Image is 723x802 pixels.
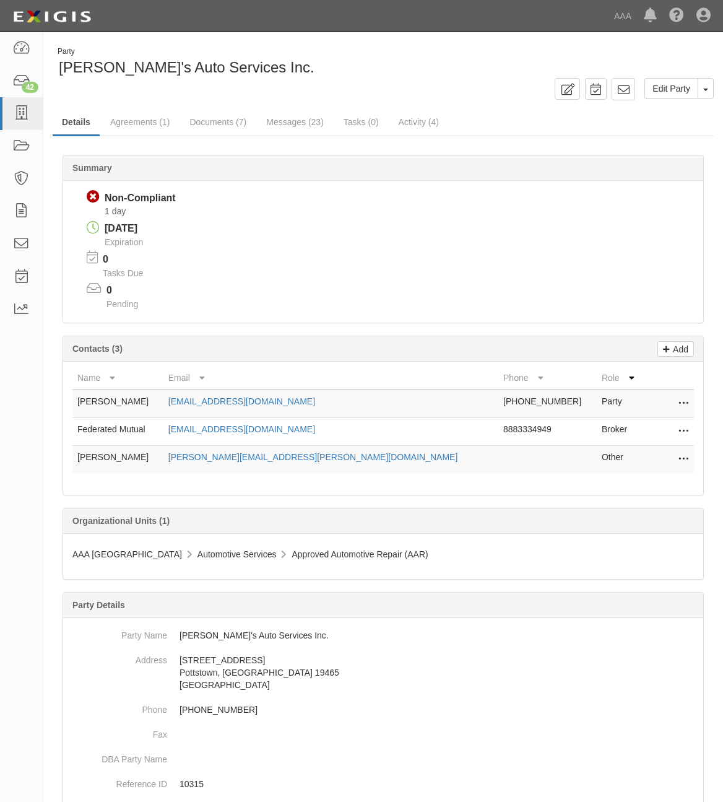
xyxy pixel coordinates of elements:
[106,299,138,309] span: Pending
[59,59,314,76] span: [PERSON_NAME]'s Auto Services Inc.
[53,110,100,136] a: Details
[72,390,163,418] td: [PERSON_NAME]
[9,6,95,28] img: logo-5460c22ac91f19d4615b14bd174203de0afe785f0fc80cf4dbbc73dc1793850b.png
[168,452,458,462] a: [PERSON_NAME][EMAIL_ADDRESS][PERSON_NAME][DOMAIN_NAME]
[103,253,158,267] p: 0
[334,110,388,134] a: Tasks (0)
[597,445,644,473] td: Other
[180,778,698,790] p: 10315
[68,648,698,697] dd: [STREET_ADDRESS] Pottstown, [GEOGRAPHIC_DATA] 19465 [GEOGRAPHIC_DATA]
[68,747,167,765] dt: DBA Party Name
[168,396,315,406] a: [EMAIL_ADDRESS][DOMAIN_NAME]
[498,417,597,445] td: 8883334949
[106,284,154,298] p: 0
[168,424,315,434] a: [EMAIL_ADDRESS][DOMAIN_NAME]
[597,390,644,418] td: Party
[68,623,167,642] dt: Party Name
[105,191,176,206] div: Non-Compliant
[498,390,597,418] td: [PHONE_NUMBER]
[608,4,638,28] a: AAA
[163,367,498,390] th: Email
[68,697,698,722] dd: [PHONE_NUMBER]
[597,367,644,390] th: Role
[257,110,333,134] a: Messages (23)
[105,206,126,216] span: Since 09/17/2025
[292,549,428,559] span: Approved Automotive Repair (AAR)
[197,549,277,559] span: Automotive Services
[72,367,163,390] th: Name
[670,342,688,356] p: Add
[68,722,167,741] dt: Fax
[72,549,182,559] span: AAA [GEOGRAPHIC_DATA]
[498,367,597,390] th: Phone
[72,163,112,173] b: Summary
[68,772,167,790] dt: Reference ID
[180,110,256,134] a: Documents (7)
[72,417,163,445] td: Federated Mutual
[58,46,314,57] div: Party
[105,237,143,247] span: Expiration
[53,46,714,78] div: Lenny's Auto Services Inc.
[87,191,100,204] i: Non-Compliant
[657,341,694,357] a: Add
[103,268,143,278] span: Tasks Due
[72,600,125,610] b: Party Details
[597,417,644,445] td: Broker
[105,222,143,236] div: [DATE]
[68,623,698,648] dd: [PERSON_NAME]'s Auto Services Inc.
[72,516,170,526] b: Organizational Units (1)
[22,82,38,93] div: 42
[101,110,179,134] a: Agreements (1)
[389,110,448,134] a: Activity (4)
[72,445,163,473] td: [PERSON_NAME]
[68,648,167,666] dt: Address
[644,78,698,99] a: Edit Party
[68,697,167,716] dt: Phone
[669,9,684,24] i: Help Center - Complianz
[72,344,123,354] b: Contacts (3)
